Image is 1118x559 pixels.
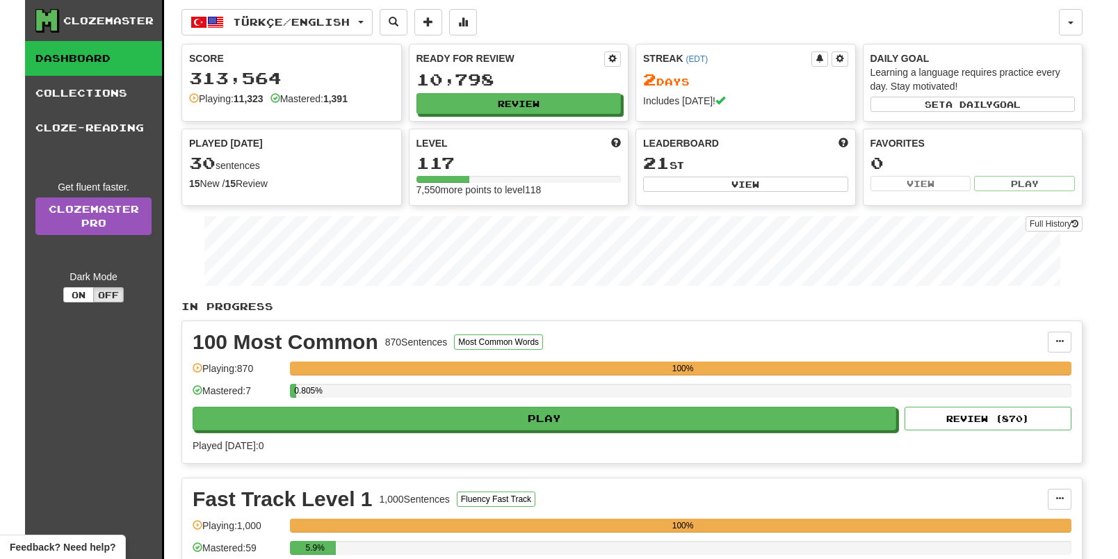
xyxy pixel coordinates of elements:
[946,99,993,109] span: a daily
[870,97,1076,112] button: Seta dailygoal
[643,71,848,89] div: Day s
[35,180,152,194] div: Get fluent faster.
[416,51,605,65] div: Ready for Review
[234,93,264,104] strong: 11,323
[905,407,1071,430] button: Review (870)
[181,9,373,35] button: Türkçe/English
[686,54,708,64] a: (EDT)
[414,9,442,35] button: Add sentence to collection
[1026,216,1083,232] button: Full History
[870,154,1076,172] div: 0
[416,183,622,197] div: 7,550 more points to level 118
[193,332,378,353] div: 100 Most Common
[25,76,162,111] a: Collections
[643,51,811,65] div: Streak
[643,94,848,108] div: Includes [DATE]!
[870,65,1076,93] div: Learning a language requires practice every day. Stay motivated!
[189,153,216,172] span: 30
[193,519,283,542] div: Playing: 1,000
[294,519,1071,533] div: 100%
[25,41,162,76] a: Dashboard
[643,70,656,89] span: 2
[380,492,450,506] div: 1,000 Sentences
[189,136,263,150] span: Played [DATE]
[270,92,348,106] div: Mastered:
[385,335,448,349] div: 870 Sentences
[294,362,1071,375] div: 100%
[193,440,264,451] span: Played [DATE]: 0
[189,51,394,65] div: Score
[189,178,200,189] strong: 15
[35,270,152,284] div: Dark Mode
[193,489,373,510] div: Fast Track Level 1
[416,154,622,172] div: 117
[189,92,264,106] div: Playing:
[643,153,670,172] span: 21
[380,9,407,35] button: Search sentences
[457,492,535,507] button: Fluency Fast Track
[63,14,154,28] div: Clozemaster
[63,287,94,302] button: On
[838,136,848,150] span: This week in points, UTC
[294,384,296,398] div: 0.805%
[193,362,283,384] div: Playing: 870
[181,300,1083,314] p: In Progress
[323,93,348,104] strong: 1,391
[870,51,1076,65] div: Daily Goal
[193,407,896,430] button: Play
[225,178,236,189] strong: 15
[870,176,971,191] button: View
[93,287,124,302] button: Off
[416,71,622,88] div: 10,798
[294,541,336,555] div: 5.9%
[974,176,1075,191] button: Play
[193,384,283,407] div: Mastered: 7
[416,136,448,150] span: Level
[643,177,848,192] button: View
[870,136,1076,150] div: Favorites
[10,540,115,554] span: Open feedback widget
[454,334,543,350] button: Most Common Words
[25,111,162,145] a: Cloze-Reading
[189,177,394,191] div: New / Review
[643,136,719,150] span: Leaderboard
[449,9,477,35] button: More stats
[189,70,394,87] div: 313,564
[189,154,394,172] div: sentences
[416,93,622,114] button: Review
[233,16,350,28] span: Türkçe / English
[643,154,848,172] div: st
[35,197,152,235] a: ClozemasterPro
